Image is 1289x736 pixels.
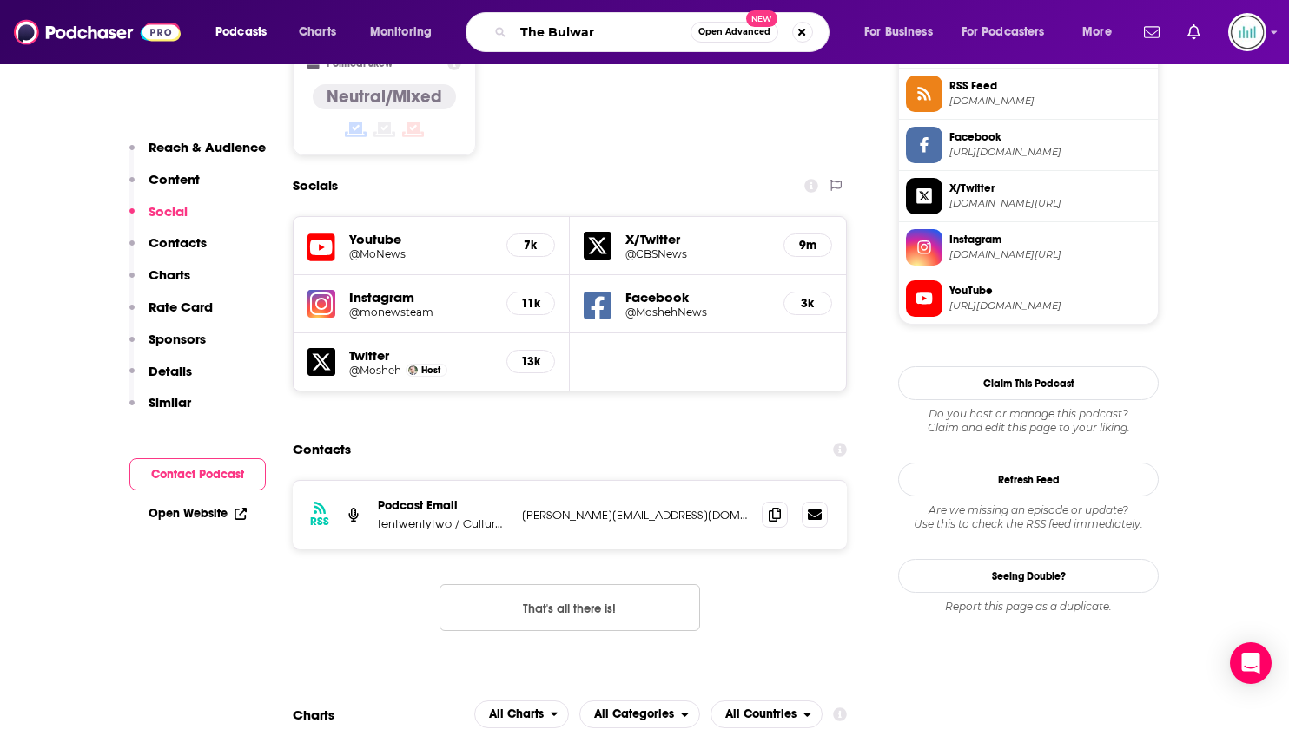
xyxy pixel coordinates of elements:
a: Show notifications dropdown [1180,17,1207,47]
h2: Socials [293,169,338,202]
h5: Facebook [625,289,770,306]
button: Show profile menu [1228,13,1266,51]
a: Open Website [149,506,247,521]
h2: Categories [579,700,700,728]
span: Charts [299,20,336,44]
a: @Mosheh [349,364,401,377]
h5: 9m [798,238,817,253]
h5: 11k [521,296,540,311]
button: Refresh Feed [898,463,1159,496]
a: @monewsteam [349,306,492,319]
button: open menu [852,18,955,46]
span: YouTube [949,283,1151,299]
span: feeds.megaphone.fm [949,95,1151,108]
a: Show notifications dropdown [1137,17,1167,47]
img: Mosheh Oinounou [408,365,418,375]
img: Podchaser - Follow, Share and Rate Podcasts [14,16,181,49]
p: Social [149,203,188,220]
h5: 3k [798,296,817,311]
p: tentwentytwo / Culture Partners [378,516,508,531]
span: X/Twitter [949,181,1151,196]
h5: @CBSNews [625,247,770,260]
p: Rate Card [149,299,213,315]
p: Charts [149,266,190,283]
span: Podcasts [215,20,267,44]
a: YouTube[URL][DOMAIN_NAME] [906,280,1151,317]
h2: Contacts [293,433,351,466]
h5: Instagram [349,289,492,306]
a: Seeing Double? [898,559,1159,593]
button: Sponsors [129,331,206,363]
button: open menu [711,700,823,728]
span: Monitoring [370,20,432,44]
span: Facebook [949,129,1151,145]
span: Logged in as podglomerate [1228,13,1266,51]
span: For Podcasters [962,20,1045,44]
h5: Twitter [349,347,492,364]
a: Instagram[DOMAIN_NAME][URL] [906,229,1151,266]
a: Charts [288,18,347,46]
span: RSS Feed [949,78,1151,94]
a: RSS Feed[DOMAIN_NAME] [906,76,1151,112]
div: Are we missing an episode or update? Use this to check the RSS feed immediately. [898,503,1159,531]
a: Facebook[URL][DOMAIN_NAME] [906,127,1151,163]
p: Similar [149,394,191,411]
p: Contacts [149,234,207,251]
span: instagram.com/monewsteam [949,248,1151,261]
p: Reach & Audience [149,139,266,155]
button: Open AdvancedNew [691,22,778,43]
span: For Business [864,20,933,44]
a: @MoNews [349,247,492,260]
button: Reach & Audience [129,139,266,171]
button: Contact Podcast [129,458,266,490]
div: Report this page as a duplicate. [898,600,1159,614]
button: Claim This Podcast [898,366,1159,400]
button: Contacts [129,234,207,266]
button: open menu [950,18,1070,46]
button: open menu [474,700,570,728]
span: Do you host or manage this podcast? [898,407,1159,421]
a: @MoshehNews [625,306,770,319]
input: Search podcasts, credits, & more... [513,18,691,46]
button: Charts [129,266,190,299]
p: Content [149,171,200,187]
h2: Platforms [474,700,570,728]
span: Instagram [949,232,1151,247]
button: open menu [358,18,454,46]
h5: 13k [521,354,540,369]
p: Details [149,363,192,379]
span: Host [421,365,440,376]
div: Claim and edit this page to your liking. [898,407,1159,435]
p: [PERSON_NAME][EMAIL_ADDRESS][DOMAIN_NAME] [522,508,748,522]
div: Search podcasts, credits, & more... [482,12,846,52]
button: open menu [579,700,700,728]
h2: Countries [711,700,823,728]
span: Open Advanced [698,28,770,36]
button: Similar [129,394,191,426]
h3: RSS [310,515,329,529]
span: New [746,10,777,27]
img: User Profile [1228,13,1266,51]
button: open menu [1070,18,1134,46]
h5: Youtube [349,231,492,247]
h5: X/Twitter [625,231,770,247]
p: Sponsors [149,331,206,347]
div: Open Intercom Messenger [1230,642,1272,684]
button: Social [129,203,188,235]
span: All Countries [725,708,797,720]
button: Rate Card [129,299,213,331]
button: Nothing here. [440,584,700,631]
h5: 7k [521,238,540,253]
button: open menu [203,18,289,46]
button: Details [129,363,192,395]
span: https://www.youtube.com/@MoNews [949,299,1151,312]
span: https://www.facebook.com/MoshehNews [949,146,1151,159]
img: iconImage [307,290,335,318]
p: Podcast Email [378,498,508,513]
span: All Charts [489,708,544,720]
